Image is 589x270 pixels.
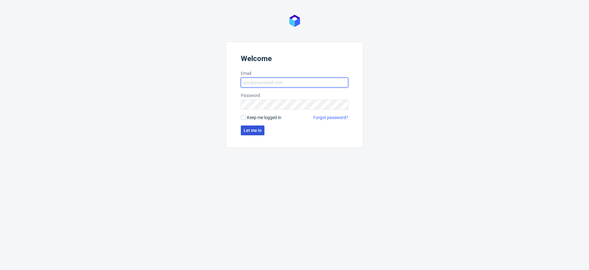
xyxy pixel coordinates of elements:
button: Let me in [241,125,264,135]
header: Welcome [241,54,348,65]
input: you@youremail.com [241,78,348,87]
span: Let me in [244,128,262,133]
span: Keep me logged in [247,114,281,121]
label: Email [241,70,348,76]
a: Forgot password? [313,114,348,121]
label: Password [241,92,348,98]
